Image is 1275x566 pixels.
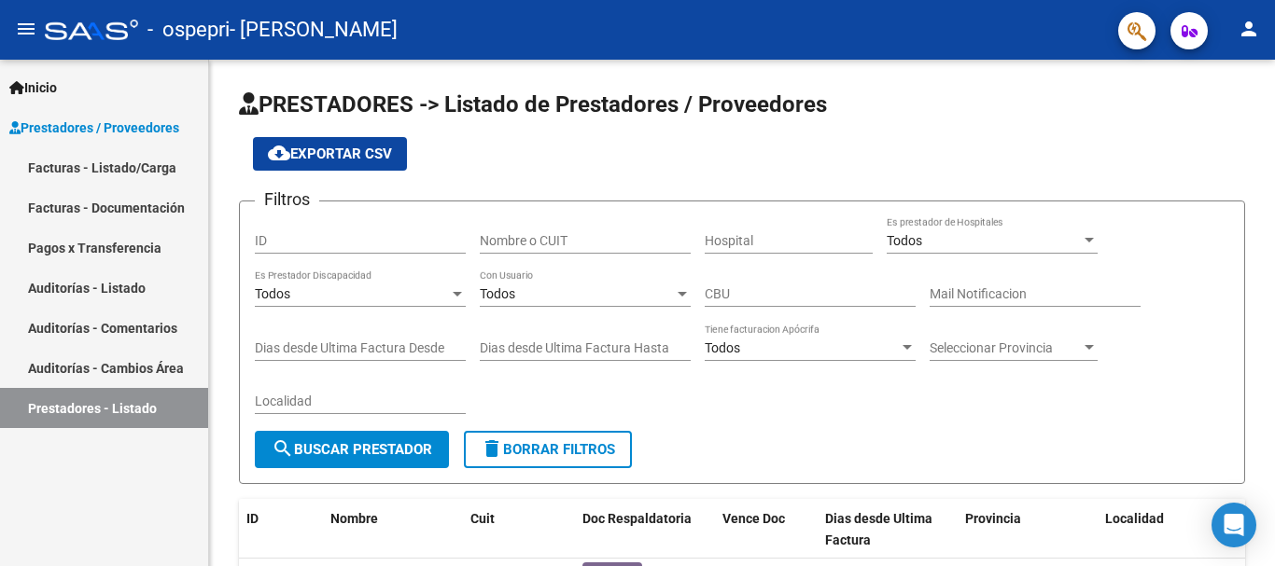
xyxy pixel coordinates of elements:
mat-icon: cloud_download [268,142,290,164]
datatable-header-cell: ID [239,499,323,560]
mat-icon: menu [15,18,37,40]
button: Borrar Filtros [464,431,632,468]
mat-icon: search [272,437,294,460]
button: Buscar Prestador [255,431,449,468]
mat-icon: delete [481,437,503,460]
h3: Filtros [255,186,319,213]
span: Inicio [9,77,57,98]
span: ID [246,511,259,526]
datatable-header-cell: Doc Respaldatoria [575,499,715,560]
datatable-header-cell: Provincia [958,499,1098,560]
span: Todos [255,286,290,301]
datatable-header-cell: Cuit [463,499,575,560]
span: - ospepri [147,9,230,50]
span: Buscar Prestador [272,441,432,458]
datatable-header-cell: Dias desde Ultima Factura [818,499,958,560]
span: Exportar CSV [268,145,392,162]
button: Exportar CSV [253,137,407,171]
span: Dias desde Ultima Factura [825,511,932,547]
span: - [PERSON_NAME] [230,9,398,50]
span: Cuit [470,511,495,526]
span: PRESTADORES -> Listado de Prestadores / Proveedores [239,91,827,117]
span: Vence Doc [722,511,785,526]
div: Open Intercom Messenger [1212,503,1256,547]
span: Provincia [965,511,1021,526]
span: Todos [887,233,922,248]
mat-icon: person [1238,18,1260,40]
span: Nombre [330,511,378,526]
span: Prestadores / Proveedores [9,117,179,138]
span: Seleccionar Provincia [930,340,1081,356]
span: Todos [705,340,740,355]
span: Doc Respaldatoria [582,511,692,526]
datatable-header-cell: Localidad [1098,499,1238,560]
datatable-header-cell: Nombre [323,499,463,560]
span: Todos [480,286,515,301]
span: Borrar Filtros [481,441,615,458]
datatable-header-cell: Vence Doc [715,499,818,560]
span: Localidad [1105,511,1164,526]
